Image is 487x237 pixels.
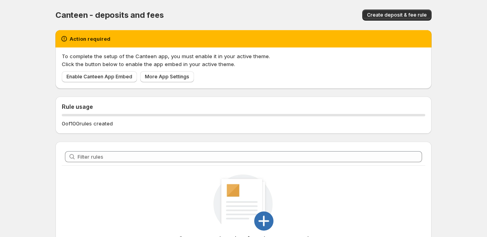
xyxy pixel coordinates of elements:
[70,35,110,43] h2: Action required
[140,71,194,82] a: More App Settings
[62,103,425,111] h2: Rule usage
[367,12,427,18] span: Create deposit & fee rule
[62,71,137,82] a: Enable Canteen App Embed
[62,60,425,68] p: Click the button below to enable the app embed in your active theme.
[62,52,425,60] p: To complete the setup of the Canteen app, you must enable it in your active theme.
[55,10,164,20] span: Canteen - deposits and fees
[145,74,189,80] span: More App Settings
[362,9,432,21] button: Create deposit & fee rule
[62,119,113,127] p: 0 of 100 rules created
[78,151,422,162] input: Filter rules
[67,74,132,80] span: Enable Canteen App Embed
